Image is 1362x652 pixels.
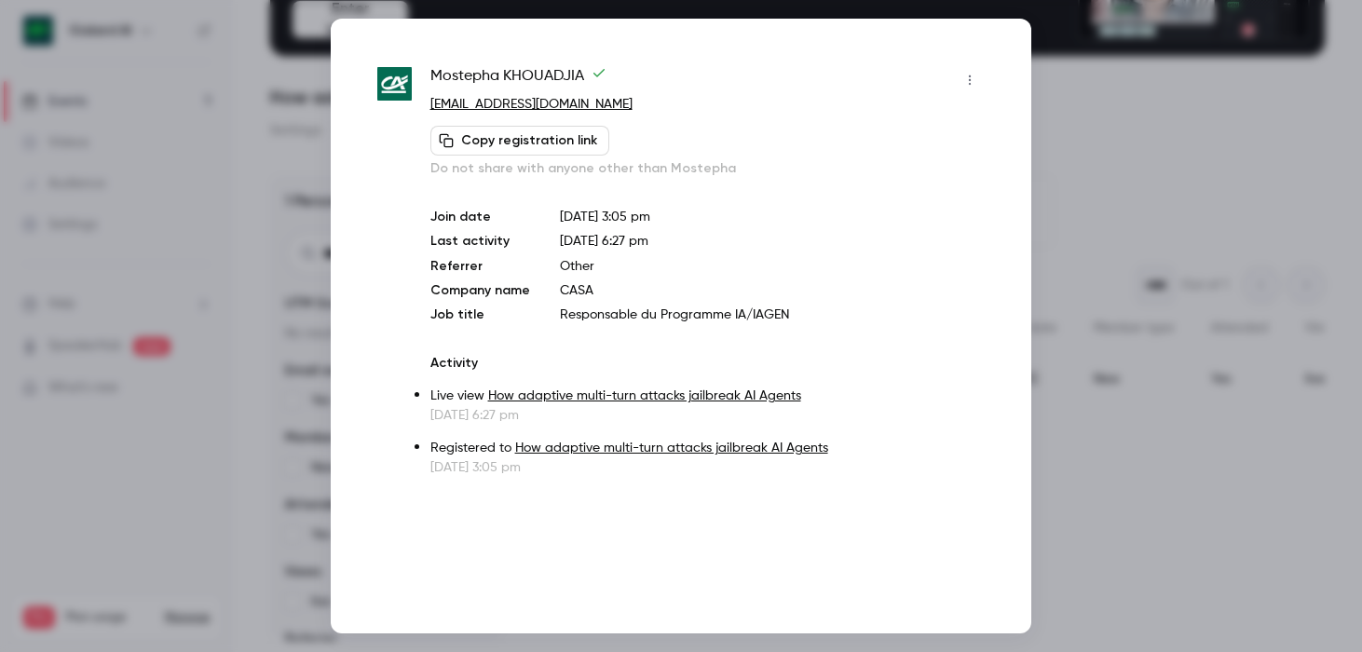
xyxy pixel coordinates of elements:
button: Copy registration link [430,126,609,156]
p: Other [560,257,985,276]
p: [DATE] 3:05 pm [560,208,985,226]
a: [EMAIL_ADDRESS][DOMAIN_NAME] [430,98,633,111]
p: Referrer [430,257,530,276]
a: How adaptive multi-turn attacks jailbreak AI Agents [515,441,828,455]
p: Company name [430,281,530,300]
p: Responsable du Programme IA/IAGEN [560,306,985,324]
span: [DATE] 6:27 pm [560,235,648,248]
span: Mostepha KHOUADJIA [430,65,606,95]
p: Last activity [430,232,530,251]
p: [DATE] 6:27 pm [430,406,985,425]
p: CASA [560,281,985,300]
a: How adaptive multi-turn attacks jailbreak AI Agents [488,389,801,402]
img: credit-agricole-sa.fr [377,67,412,102]
p: Registered to [430,439,985,458]
p: [DATE] 3:05 pm [430,458,985,477]
p: Join date [430,208,530,226]
p: Job title [430,306,530,324]
p: Activity [430,354,985,373]
p: Live view [430,387,985,406]
p: Do not share with anyone other than Mostepha [430,159,985,178]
